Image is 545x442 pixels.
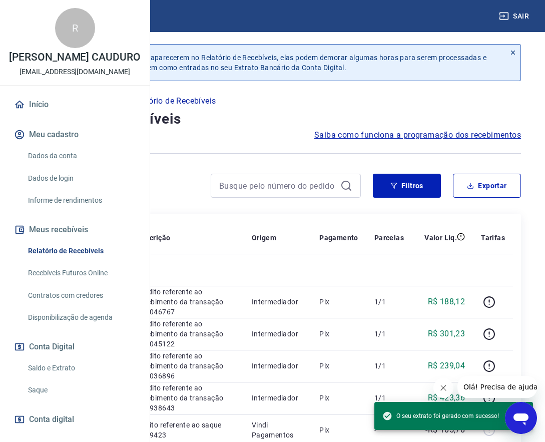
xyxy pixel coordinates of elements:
[374,425,404,435] p: -
[424,233,457,243] p: Valor Líq.
[374,361,404,371] p: 1/1
[433,378,453,398] iframe: Fechar mensagem
[12,408,138,430] a: Conta digital
[428,328,465,340] p: R$ 301,23
[252,233,276,243] p: Origem
[24,168,138,189] a: Dados de login
[319,425,358,435] p: Pix
[428,392,465,404] p: R$ 423,36
[12,219,138,241] button: Meus recebíveis
[505,402,537,434] iframe: Botão para abrir a janela de mensagens
[24,146,138,166] a: Dados da conta
[319,361,358,371] p: Pix
[54,53,486,73] p: Após o envio das liquidações aparecerem no Relatório de Recebíveis, elas podem demorar algumas ho...
[137,287,236,317] p: Crédito referente ao recebimento da transação 229046767
[137,233,171,243] p: Descrição
[319,233,358,243] p: Pagamento
[24,380,138,400] a: Saque
[319,393,358,403] p: Pix
[252,393,304,403] p: Intermediador
[20,67,130,77] p: [EMAIL_ADDRESS][DOMAIN_NAME]
[252,420,304,440] p: Vindi Pagamentos
[252,297,304,307] p: Intermediador
[24,307,138,328] a: Disponibilização de agenda
[382,411,499,421] span: O seu extrato foi gerado com sucesso!
[252,361,304,371] p: Intermediador
[497,7,533,26] button: Sair
[55,8,95,48] div: R
[428,360,465,372] p: R$ 239,04
[319,297,358,307] p: Pix
[24,190,138,211] a: Informe de rendimentos
[373,174,441,198] button: Filtros
[137,351,236,381] p: Crédito referente ao recebimento da transação 229036896
[137,319,236,349] p: Crédito referente ao recebimento da transação 229045122
[453,174,521,198] button: Exportar
[319,329,358,339] p: Pix
[6,7,84,15] span: Olá! Precisa de ajuda?
[252,329,304,339] p: Intermediador
[12,94,138,116] a: Início
[24,285,138,306] a: Contratos com credores
[24,358,138,378] a: Saldo e Extrato
[24,109,521,129] h4: Relatório de Recebíveis
[374,329,404,339] p: 1/1
[481,233,505,243] p: Tarifas
[219,178,336,193] input: Busque pelo número do pedido
[12,124,138,146] button: Meu cadastro
[374,297,404,307] p: 1/1
[137,383,236,413] p: Crédito referente ao recebimento da transação 228938643
[137,420,236,440] p: Débito referente ao saque 6949423
[24,241,138,261] a: Relatório de Recebíveis
[374,233,404,243] p: Parcelas
[457,376,537,398] iframe: Mensagem da empresa
[29,412,74,426] span: Conta digital
[9,52,141,63] p: [PERSON_NAME] CAUDURO
[374,393,404,403] p: 1/1
[425,424,465,436] p: -R$ 105,78
[130,95,216,107] p: Relatório de Recebíveis
[24,263,138,283] a: Recebíveis Futuros Online
[314,129,521,141] a: Saiba como funciona a programação dos recebimentos
[428,296,465,308] p: R$ 188,12
[12,336,138,358] button: Conta Digital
